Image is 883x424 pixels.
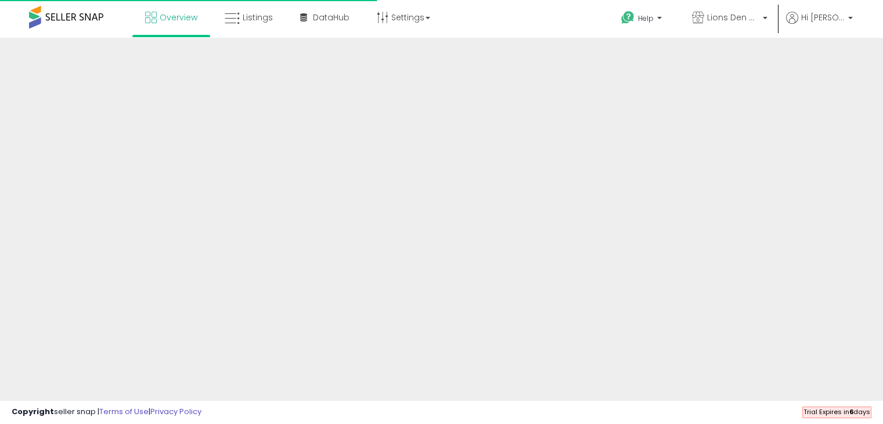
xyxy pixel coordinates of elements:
b: 6 [849,407,853,416]
strong: Copyright [12,406,54,417]
span: Lions Den Distribution [707,12,759,23]
span: Hi [PERSON_NAME] [801,12,845,23]
a: Hi [PERSON_NAME] [786,12,853,38]
a: Terms of Use [99,406,149,417]
a: Help [612,2,673,38]
a: Privacy Policy [150,406,201,417]
span: Overview [160,12,197,23]
span: Listings [243,12,273,23]
div: seller snap | | [12,407,201,418]
span: Trial Expires in days [803,407,870,416]
i: Get Help [621,10,635,25]
span: Help [638,13,654,23]
span: DataHub [313,12,349,23]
